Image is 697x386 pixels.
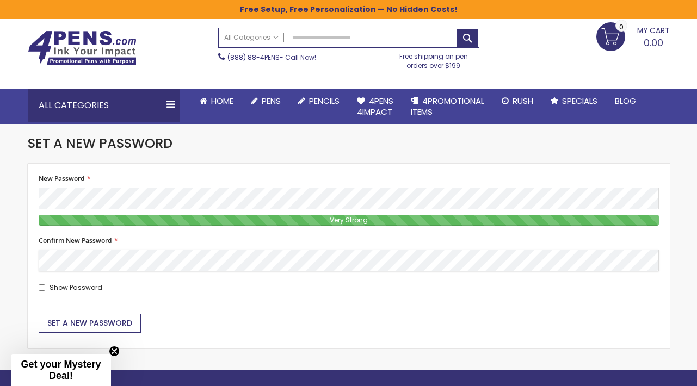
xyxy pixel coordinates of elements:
span: New Password [39,174,84,183]
div: Password Strength: [39,215,659,226]
a: Specials [542,89,606,113]
span: Very Strong [327,215,371,225]
span: Set a New Password [28,134,172,152]
button: Set a New Password [39,314,141,333]
button: Close teaser [109,346,120,357]
span: Show Password [50,283,102,292]
a: Rush [493,89,542,113]
span: Confirm New Password [39,236,112,245]
span: Pens [262,95,281,107]
span: Home [211,95,233,107]
a: 4Pens4impact [348,89,402,124]
span: Specials [562,95,597,107]
span: All Categories [224,33,279,42]
a: Pens [242,89,289,113]
span: 4Pens 4impact [357,95,393,117]
a: 0.00 0 [596,22,670,49]
div: Free shipping on pen orders over $199 [388,48,479,70]
a: (888) 88-4PENS [227,53,280,62]
a: Blog [606,89,645,113]
span: Blog [615,95,636,107]
a: Pencils [289,89,348,113]
div: Get your Mystery Deal!Close teaser [11,354,111,386]
span: Get your Mystery Deal! [21,359,101,381]
span: 0 [619,22,624,32]
span: 0.00 [644,36,663,49]
span: Pencils [309,95,340,107]
span: - Call Now! [227,53,316,62]
span: Rush [513,95,533,107]
img: 4Pens Custom Pens and Promotional Products [28,30,137,65]
a: All Categories [219,28,284,46]
span: Set a New Password [47,317,132,328]
a: 4PROMOTIONALITEMS [402,89,493,124]
a: Home [191,89,242,113]
div: All Categories [28,89,180,122]
span: 4PROMOTIONAL ITEMS [411,95,484,117]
